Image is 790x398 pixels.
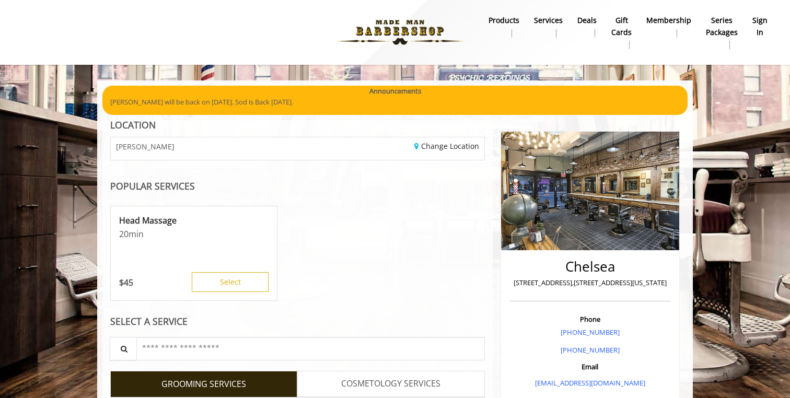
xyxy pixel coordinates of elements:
p: 20 [119,228,269,240]
p: 45 [119,277,133,288]
a: [PHONE_NUMBER] [561,345,620,355]
button: Service Search [110,337,137,360]
button: Select [192,272,269,292]
div: SELECT A SERVICE [110,317,485,326]
b: POPULAR SERVICES [110,180,195,192]
a: Productsproducts [481,13,527,40]
b: products [489,15,519,26]
span: [PERSON_NAME] [116,143,175,150]
span: GROOMING SERVICES [161,378,246,391]
a: MembershipMembership [639,13,699,40]
a: ServicesServices [527,13,570,40]
a: DealsDeals [570,13,604,40]
h2: Chelsea [513,259,668,274]
b: Membership [646,15,691,26]
b: sign in [752,15,768,38]
span: $ [119,277,124,288]
span: COSMETOLOGY SERVICES [341,377,440,391]
b: Deals [577,15,597,26]
b: Series packages [706,15,738,38]
h3: Email [513,363,668,370]
a: [EMAIL_ADDRESS][DOMAIN_NAME] [535,378,645,388]
b: Announcements [369,86,421,97]
b: gift cards [611,15,632,38]
b: Services [534,15,563,26]
a: Series packagesSeries packages [699,13,745,52]
h3: Phone [513,315,668,323]
a: [PHONE_NUMBER] [561,327,620,337]
b: LOCATION [110,119,156,131]
img: Made Man Barbershop logo [328,4,472,61]
span: min [129,228,144,240]
p: [STREET_ADDRESS],[STREET_ADDRESS][US_STATE] [513,277,668,288]
p: Head Massage [119,215,269,226]
a: Gift cardsgift cards [604,13,639,52]
a: sign insign in [745,13,775,40]
p: [PERSON_NAME] will be back on [DATE]. Sod is Back [DATE]. [110,97,680,108]
a: Change Location [414,141,479,151]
